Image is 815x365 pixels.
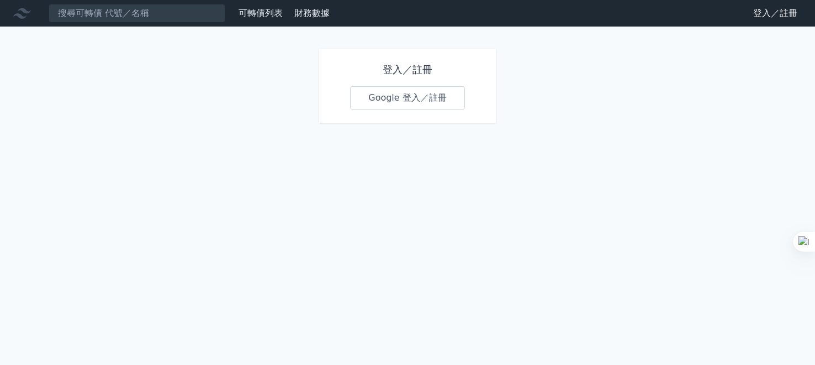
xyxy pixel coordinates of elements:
a: 可轉債列表 [239,8,283,18]
h1: 登入／註冊 [350,62,465,77]
a: Google 登入／註冊 [350,86,465,109]
input: 搜尋可轉債 代號／名稱 [49,4,225,23]
a: 登入／註冊 [744,4,806,22]
a: 財務數據 [294,8,330,18]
